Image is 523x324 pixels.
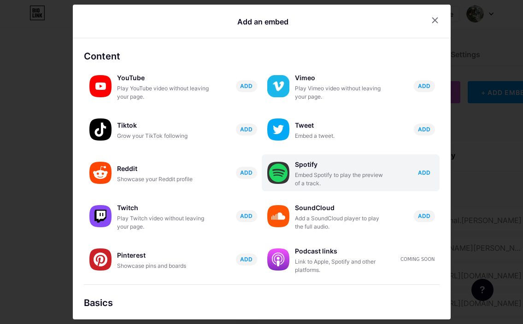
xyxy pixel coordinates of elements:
div: Play YouTube video without leaving your page. [117,84,209,101]
span: ADD [240,82,253,90]
div: Twitch [117,201,209,214]
span: ADD [240,125,253,133]
div: Content [84,49,440,63]
div: Add a SoundCloud player to play the full audio. [295,214,387,231]
div: Spotify [295,158,387,171]
div: Play Vimeo video without leaving your page. [295,84,387,101]
span: ADD [418,169,430,177]
div: Showcase pins and boards [117,262,209,270]
div: Grow your TikTok following [117,132,209,140]
button: ADD [414,210,435,222]
span: ADD [418,82,430,90]
button: ADD [414,124,435,135]
div: YouTube [117,71,209,84]
div: Embed a tweet. [295,132,387,140]
div: Showcase your Reddit profile [117,175,209,183]
div: Link to Apple, Spotify and other platforms. [295,258,387,274]
button: ADD [414,167,435,179]
div: Tweet [295,119,387,132]
span: ADD [418,125,430,133]
div: Pinterest [117,249,209,262]
img: podcastlinks [267,248,289,271]
button: ADD [236,124,257,135]
div: Add an embed [237,16,288,27]
div: Podcast links [295,245,387,258]
img: vimeo [267,75,289,97]
div: Embed Spotify to play the preview of a track. [295,171,387,188]
span: ADD [240,169,253,177]
span: ADD [240,212,253,220]
img: spotify [267,162,289,184]
div: Basics [84,296,440,310]
button: ADD [236,167,257,179]
span: ADD [240,255,253,263]
img: soundcloud [267,205,289,227]
button: ADD [236,210,257,222]
button: ADD [236,80,257,92]
div: SoundCloud [295,201,387,214]
img: twitch [89,205,112,227]
div: Vimeo [295,71,387,84]
button: ADD [414,80,435,92]
img: youtube [89,75,112,97]
img: twitter [267,118,289,141]
div: Tiktok [117,119,209,132]
div: Reddit [117,162,209,175]
img: tiktok [89,118,112,141]
img: pinterest [89,248,112,271]
img: reddit [89,162,112,184]
div: Coming soon [400,256,435,263]
button: ADD [236,253,257,265]
div: Play Twitch video without leaving your page. [117,214,209,231]
span: ADD [418,212,430,220]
